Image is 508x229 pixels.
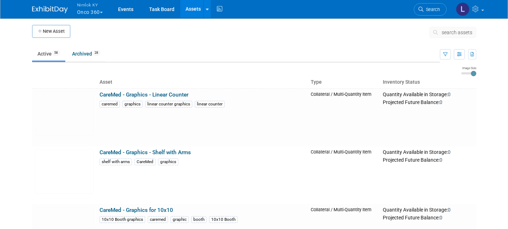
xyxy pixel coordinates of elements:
[92,50,100,56] span: 28
[191,216,207,223] div: booth
[308,146,380,204] td: Collateral / Multi-Quantity Item
[100,216,145,223] div: 10x10 Booth graphics
[448,149,451,155] span: 0
[383,149,473,156] div: Quantity Available in Storage:
[100,101,120,108] div: caremed
[442,30,472,35] span: search assets
[383,156,473,163] div: Projected Future Balance:
[195,101,225,108] div: linear counter
[440,215,442,220] span: 0
[383,92,473,98] div: Quantity Available in Storage:
[383,98,473,106] div: Projected Future Balance:
[52,50,60,56] span: 58
[100,207,173,213] a: CareMed - Graphics for 10x10
[100,158,132,165] div: shelf with arms
[97,76,308,88] th: Asset
[158,158,178,165] div: graphics
[145,101,192,108] div: linear counter graphics
[171,216,189,223] div: graphic
[67,47,106,61] a: Archived28
[308,88,380,146] td: Collateral / Multi-Quantity Item
[209,216,238,223] div: 10x10 Booth
[100,149,191,156] a: CareMed - Graphics - Shelf with Arms
[383,207,473,213] div: Quantity Available in Storage:
[461,66,476,70] div: Image Size
[383,213,473,221] div: Projected Future Balance:
[429,27,476,38] button: search assets
[448,207,451,213] span: 0
[414,3,447,16] a: Search
[77,1,103,9] span: Nimlok KY
[32,47,65,61] a: Active58
[440,157,442,163] span: 0
[148,216,168,223] div: caremed
[448,92,451,97] span: 0
[456,2,469,16] img: Luc Schaefer
[440,99,442,105] span: 0
[122,101,143,108] div: graphics
[32,25,70,38] button: New Asset
[308,76,380,88] th: Type
[423,7,440,12] span: Search
[100,92,188,98] a: CareMed - Graphics - Linear Counter
[134,158,156,165] div: CareMed
[32,6,68,13] img: ExhibitDay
